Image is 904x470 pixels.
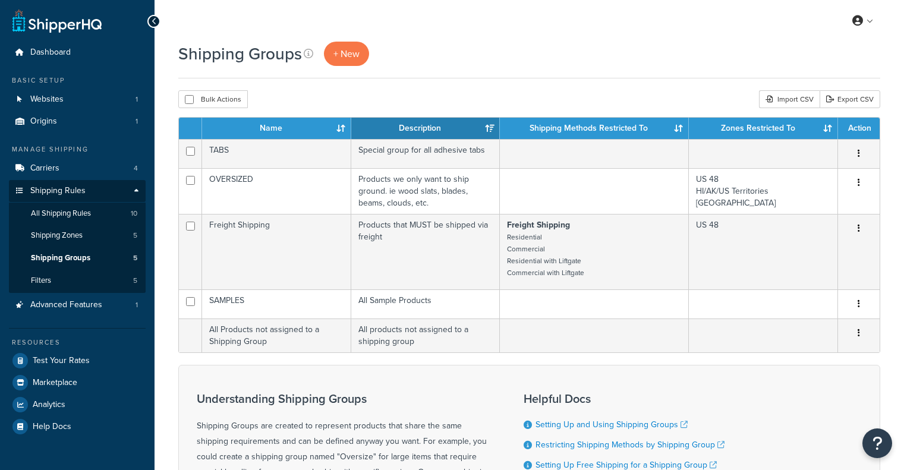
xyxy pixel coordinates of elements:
[9,42,146,64] a: Dashboard
[178,42,302,65] h1: Shipping Groups
[351,318,500,352] td: All products not assigned to a shipping group
[524,392,730,405] h3: Helpful Docs
[9,111,146,133] li: Origins
[862,428,892,458] button: Open Resource Center
[9,180,146,293] li: Shipping Rules
[9,203,146,225] li: All Shipping Rules
[33,378,77,388] span: Marketplace
[197,392,494,405] h3: Understanding Shipping Groups
[9,247,146,269] li: Shipping Groups
[30,300,102,310] span: Advanced Features
[31,231,83,241] span: Shipping Zones
[9,416,146,437] a: Help Docs
[500,118,689,139] th: Shipping Methods Restricted To: activate to sort column ascending
[202,168,351,214] td: OVERSIZED
[9,75,146,86] div: Basic Setup
[351,118,500,139] th: Description: activate to sort column ascending
[30,116,57,127] span: Origins
[12,9,102,33] a: ShipperHQ Home
[689,168,838,214] td: US 48 HI/AK/US Territories [GEOGRAPHIC_DATA]
[689,118,838,139] th: Zones Restricted To: activate to sort column ascending
[536,418,688,431] a: Setting Up and Using Shipping Groups
[30,94,64,105] span: Websites
[351,168,500,214] td: Products we only want to ship ground. ie wood slats, blades, beams, clouds, etc.
[30,48,71,58] span: Dashboard
[9,372,146,393] a: Marketplace
[9,394,146,415] a: Analytics
[31,276,51,286] span: Filters
[507,232,584,278] small: Residential Commercial Residential with Liftgate Commercial with Liftgate
[9,225,146,247] a: Shipping Zones 5
[351,289,500,318] td: All Sample Products
[202,118,351,139] th: Name: activate to sort column ascending
[178,90,248,108] button: Bulk Actions
[33,400,65,410] span: Analytics
[134,163,138,174] span: 4
[9,144,146,154] div: Manage Shipping
[136,94,138,105] span: 1
[9,89,146,111] li: Websites
[9,270,146,292] li: Filters
[202,214,351,289] td: Freight Shipping
[838,118,880,139] th: Action
[30,163,59,174] span: Carriers
[9,294,146,316] li: Advanced Features
[351,139,500,168] td: Special group for all adhesive tabs
[136,116,138,127] span: 1
[9,247,146,269] a: Shipping Groups 5
[759,90,820,108] div: Import CSV
[9,270,146,292] a: Filters 5
[202,318,351,352] td: All Products not assigned to a Shipping Group
[689,214,838,289] td: US 48
[9,157,146,179] li: Carriers
[820,90,880,108] a: Export CSV
[507,219,570,231] strong: Freight Shipping
[536,439,725,451] a: Restricting Shipping Methods by Shipping Group
[202,289,351,318] td: SAMPLES
[133,276,137,286] span: 5
[9,111,146,133] a: Origins 1
[324,42,369,66] a: + New
[9,294,146,316] a: Advanced Features 1
[33,422,71,432] span: Help Docs
[136,300,138,310] span: 1
[30,186,86,196] span: Shipping Rules
[333,47,360,61] span: + New
[9,157,146,179] a: Carriers 4
[31,209,91,219] span: All Shipping Rules
[9,180,146,202] a: Shipping Rules
[33,356,90,366] span: Test Your Rates
[133,253,137,263] span: 5
[202,139,351,168] td: TABS
[9,350,146,371] a: Test Your Rates
[131,209,137,219] span: 10
[9,89,146,111] a: Websites 1
[9,337,146,348] div: Resources
[9,225,146,247] li: Shipping Zones
[133,231,137,241] span: 5
[31,253,90,263] span: Shipping Groups
[9,203,146,225] a: All Shipping Rules 10
[351,214,500,289] td: Products that MUST be shipped via freight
